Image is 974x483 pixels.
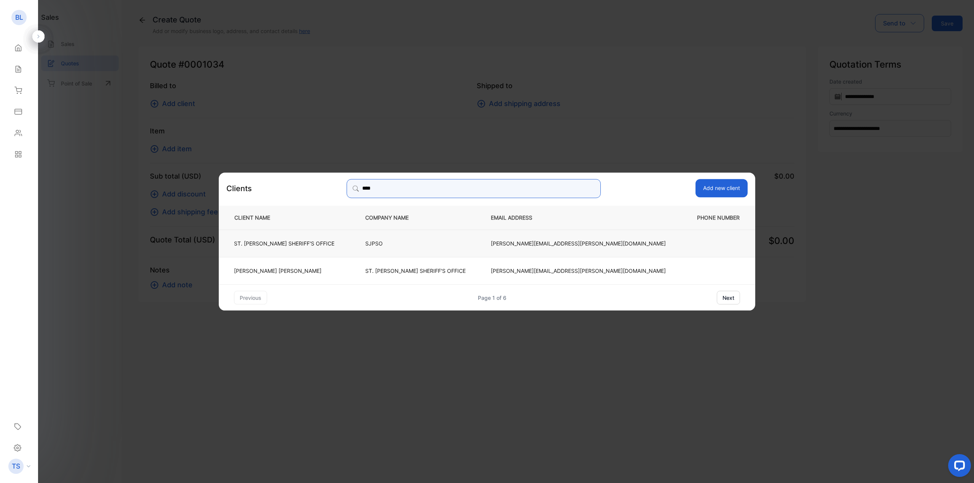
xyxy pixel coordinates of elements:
p: TS [12,461,20,471]
button: previous [234,291,267,304]
button: Add new client [695,179,748,197]
p: ST. [PERSON_NAME] SHERIFF'S OFFICE [365,267,466,275]
p: [PERSON_NAME][EMAIL_ADDRESS][PERSON_NAME][DOMAIN_NAME] [491,239,666,247]
p: [PERSON_NAME][EMAIL_ADDRESS][PERSON_NAME][DOMAIN_NAME] [491,267,666,275]
div: Page 1 of 6 [478,294,506,302]
p: SJPSO [365,239,466,247]
p: ST. [PERSON_NAME] SHERIFF'S OFFICE [234,239,334,247]
button: next [717,291,740,304]
p: PHONE NUMBER [691,214,743,222]
p: Clients [226,183,252,194]
p: COMPANY NAME [365,214,466,222]
p: CLIENT NAME [231,214,340,222]
p: BL [15,13,23,22]
p: EMAIL ADDRESS [491,214,666,222]
p: [PERSON_NAME] [PERSON_NAME] [234,267,334,275]
iframe: LiveChat chat widget [942,451,974,483]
